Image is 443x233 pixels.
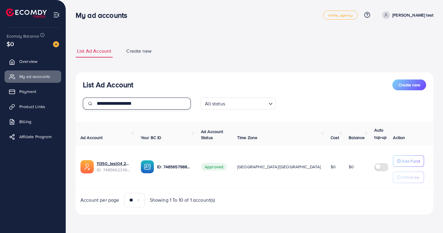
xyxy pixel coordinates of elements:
[97,160,131,173] div: <span class='underline'>11350_test04 2503_1742891592267</span></br>7485662336691781648
[80,197,119,203] span: Account per page
[141,135,162,141] span: Your BC ID
[417,206,438,228] iframe: Chat
[53,11,60,18] img: menu
[374,126,392,141] p: Auto top-up
[392,79,426,90] button: Create new
[331,164,336,170] span: $0
[5,131,61,143] a: Affiliate Program
[392,11,433,19] p: [PERSON_NAME] test
[349,164,354,170] span: $0
[5,70,61,82] a: My ad accounts
[204,99,226,108] span: All status
[393,155,424,167] button: Add Fund
[80,135,103,141] span: Ad Account
[328,13,353,17] span: white_agency
[53,41,59,47] img: image
[141,160,154,173] img: ic-ba-acc.ded83a64.svg
[402,174,419,181] p: Withdraw
[77,48,111,54] span: List Ad Account
[201,129,223,141] span: Ad Account Status
[150,197,215,203] span: Showing 1 To 10 of 1 account(s)
[19,73,50,79] span: My ad accounts
[380,11,433,19] a: [PERSON_NAME] test
[19,134,52,140] span: Affiliate Program
[393,172,424,183] button: Withdraw
[80,160,94,173] img: ic-ads-acc.e4c84228.svg
[5,101,61,113] a: Product Links
[83,80,133,89] h3: List Ad Account
[398,82,420,88] span: Create new
[5,85,61,98] a: Payment
[19,119,31,125] span: Billing
[227,98,266,108] input: Search for option
[19,89,36,95] span: Payment
[323,11,358,20] a: white_agency
[237,164,321,170] span: [GEOGRAPHIC_DATA]/[GEOGRAPHIC_DATA]
[349,135,365,141] span: Balance
[7,33,39,39] span: Ecomdy Balance
[19,58,37,64] span: Overview
[97,167,131,173] span: ID: 7485662336691781648
[402,157,420,165] p: Add Fund
[237,135,257,141] span: Time Zone
[126,48,152,54] span: Create new
[331,135,339,141] span: Cost
[7,39,14,48] span: $0
[6,8,47,18] img: logo
[200,98,276,110] div: Search for option
[393,135,405,141] span: Action
[19,104,45,110] span: Product Links
[157,163,191,170] p: ID: 7485657988913528849
[76,11,132,20] h3: My ad accounts
[5,55,61,67] a: Overview
[97,160,131,166] a: 11350_test04 2503_1742891592267
[5,116,61,128] a: Billing
[201,163,227,171] span: Approved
